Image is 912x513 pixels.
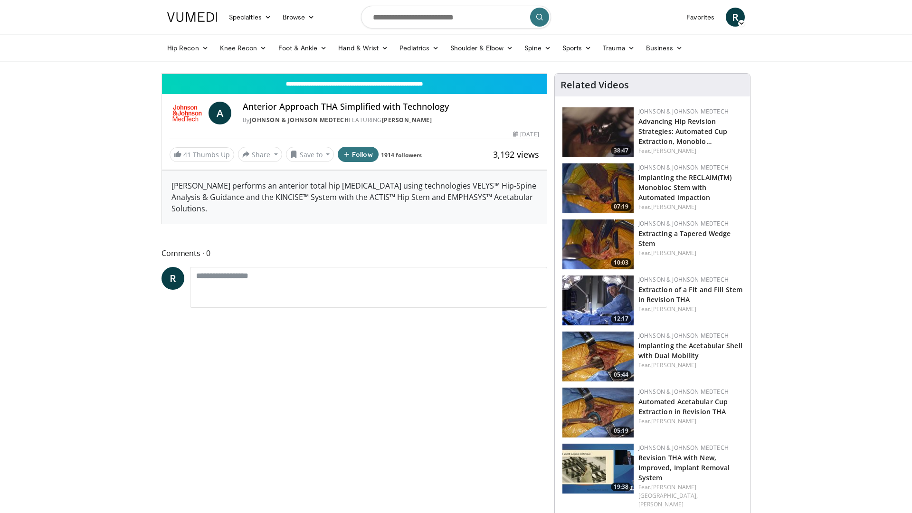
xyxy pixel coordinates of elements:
a: Implanting the Acetabular Shell with Dual Mobility [638,341,742,360]
a: Specialties [223,8,277,27]
a: Sports [557,38,598,57]
div: [PERSON_NAME] performs an anterior total hip [MEDICAL_DATA] using technologies VELYS™ Hip-Spine A... [162,171,547,224]
a: Implanting the RECLAIM(TM) Monobloc Stem with Automated impaction [638,173,732,202]
a: Business [640,38,689,57]
img: 9f1a5b5d-2ba5-4c40-8e0c-30b4b8951080.150x105_q85_crop-smart_upscale.jpg [562,107,634,157]
a: Browse [277,8,321,27]
div: Feat. [638,417,742,426]
div: [DATE] [513,130,539,139]
a: [PERSON_NAME] [382,116,432,124]
a: R [726,8,745,27]
a: Automated Acetabular Cup Extraction in Revision THA [638,397,728,416]
a: [PERSON_NAME] [651,417,696,425]
div: Feat. [638,361,742,370]
a: Johnson & Johnson MedTech [638,332,729,340]
a: [PERSON_NAME] [651,361,696,369]
a: R [161,267,184,290]
span: 38:47 [611,146,631,155]
div: Feat. [638,249,742,257]
div: By FEATURING [243,116,539,124]
a: Extraction of a Fit and Fill Stem in Revision THA [638,285,742,304]
img: Johnson & Johnson MedTech [170,102,205,124]
a: 12:17 [562,275,634,325]
a: 05:19 [562,388,634,437]
a: Favorites [681,8,720,27]
span: 19:38 [611,483,631,491]
img: VuMedi Logo [167,12,218,22]
div: Feat. [638,483,742,509]
img: d5b2f4bf-f70e-4130-8279-26f7233142ac.150x105_q85_crop-smart_upscale.jpg [562,388,634,437]
a: Johnson & Johnson MedTech [638,107,729,115]
a: 41 Thumbs Up [170,147,234,162]
span: 10:03 [611,258,631,267]
a: 19:38 [562,444,634,494]
img: 9c1ab193-c641-4637-bd4d-10334871fca9.150x105_q85_crop-smart_upscale.jpg [562,332,634,381]
h4: Related Videos [560,79,629,91]
span: 12:17 [611,314,631,323]
a: [PERSON_NAME] [638,500,684,508]
input: Search topics, interventions [361,6,551,28]
button: Follow [338,147,379,162]
a: Hip Recon [161,38,214,57]
a: Trauma [597,38,640,57]
span: 3,192 views [493,149,539,160]
a: [PERSON_NAME][GEOGRAPHIC_DATA], [638,483,698,500]
a: Knee Recon [214,38,273,57]
img: 9517a7b7-3955-4e04-bf19-7ba39c1d30c4.150x105_q85_crop-smart_upscale.jpg [562,444,634,494]
img: 0b84e8e2-d493-4aee-915d-8b4f424ca292.150x105_q85_crop-smart_upscale.jpg [562,219,634,269]
a: Revision THA with New, Improved, Implant Removal System [638,453,730,482]
a: Spine [519,38,556,57]
a: Foot & Ankle [273,38,333,57]
span: Comments 0 [161,247,547,259]
span: 05:44 [611,370,631,379]
a: Johnson & Johnson MedTech [638,219,729,228]
a: [PERSON_NAME] [651,147,696,155]
a: [PERSON_NAME] [651,203,696,211]
img: 82aed312-2a25-4631-ae62-904ce62d2708.150x105_q85_crop-smart_upscale.jpg [562,275,634,325]
a: Shoulder & Elbow [445,38,519,57]
a: Johnson & Johnson MedTech [638,275,729,284]
button: Share [238,147,282,162]
a: [PERSON_NAME] [651,249,696,257]
a: Johnson & Johnson MedTech [638,444,729,452]
a: Johnson & Johnson MedTech [250,116,349,124]
div: Feat. [638,305,742,313]
a: 1914 followers [381,151,422,159]
span: 05:19 [611,427,631,435]
a: 07:19 [562,163,634,213]
button: Save to [286,147,334,162]
a: Johnson & Johnson MedTech [638,163,729,171]
a: Extracting a Tapered Wedge Stem [638,229,731,248]
a: A [209,102,231,124]
h4: Anterior Approach THA Simplified with Technology [243,102,539,112]
a: 38:47 [562,107,634,157]
span: 41 [183,150,191,159]
div: Feat. [638,147,742,155]
a: Johnson & Johnson MedTech [638,388,729,396]
div: Feat. [638,203,742,211]
a: [PERSON_NAME] [651,305,696,313]
a: Pediatrics [394,38,445,57]
a: Hand & Wrist [332,38,394,57]
a: 10:03 [562,219,634,269]
span: 07:19 [611,202,631,211]
a: 05:44 [562,332,634,381]
a: Advancing Hip Revision Strategies: Automated Cup Extraction, Monoblo… [638,117,728,146]
img: ffc33e66-92ed-4f11-95c4-0a160745ec3c.150x105_q85_crop-smart_upscale.jpg [562,163,634,213]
